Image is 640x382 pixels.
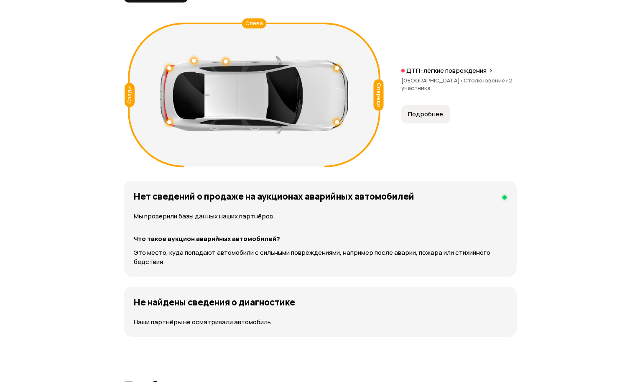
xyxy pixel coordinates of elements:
strong: Что такое аукцион аварийных автомобилей? [134,234,280,243]
span: Столкновение [464,77,509,84]
span: Подробнее [408,110,443,118]
div: Сзади [125,83,135,107]
p: ДТП: лёгкие повреждения [406,67,487,75]
button: Подробнее [401,105,450,123]
h4: Не найдены сведения о диагностике [134,297,295,308]
div: Слева [242,18,266,28]
span: 2 участника [401,77,512,92]
div: Спереди [373,79,383,110]
span: • [505,77,509,84]
span: • [460,77,464,84]
span: [GEOGRAPHIC_DATA] [401,77,464,84]
p: Наши партнёры не осматривали автомобиль. [134,318,507,327]
p: Это место, куда попадают автомобили с сильными повреждениями, например после аварии, пожара или с... [134,248,507,267]
h4: Нет сведений о продаже на аукционах аварийных автомобилей [134,191,414,202]
p: Мы проверили базы данных наших партнёров. [134,212,507,221]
